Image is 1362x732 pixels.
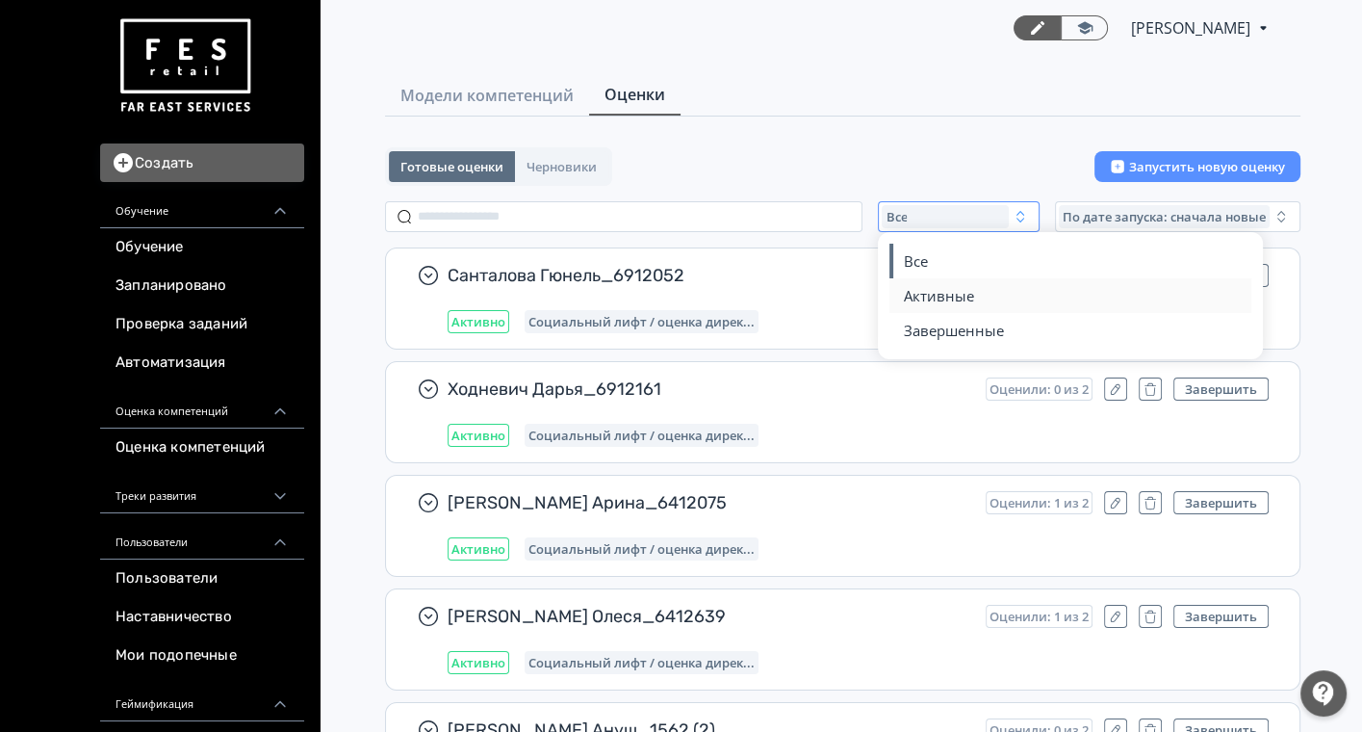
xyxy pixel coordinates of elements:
span: Активно [451,314,505,329]
span: Активные [903,286,973,305]
button: Завершить [1173,378,1269,401]
button: Запустить новую оценку [1094,151,1300,182]
button: Активные [903,278,1240,313]
span: Оценили: 1 из 2 [989,609,1089,624]
div: Треки развития [100,467,304,513]
div: Геймификация [100,675,304,721]
span: Оценили: 0 из 2 [989,381,1089,397]
div: Обучение [100,182,304,228]
span: [PERSON_NAME] Олеся_6412639 [448,605,970,628]
a: Оценка компетенций [100,429,304,467]
span: Социальный лифт / оценка директора магазина [528,541,755,557]
a: Пользователи [100,560,304,598]
button: Завершенные [903,313,1240,348]
button: По дате запуска: сначала новые [1055,201,1300,232]
button: Готовые оценки [389,151,515,182]
span: Завершенные [903,321,1003,340]
span: Модели компетенций [400,84,574,107]
a: Мои подопечные [100,637,304,675]
span: Санталова Гюнель_6912052 [448,264,970,287]
button: Создать [100,144,304,182]
span: Активно [451,541,505,557]
span: Активно [451,428,505,443]
a: Обучение [100,228,304,267]
img: https://files.teachbase.ru/system/account/57463/logo/medium-936fc5084dd2c598f50a98b9cbe0469a.png [116,12,254,120]
button: Все [903,244,1240,278]
span: Социальный лифт / оценка директора магазина [528,314,755,329]
span: Все [903,251,927,271]
span: Активно [451,655,505,670]
span: Все [886,209,907,224]
a: Переключиться в режим ученика [1061,15,1108,40]
button: Завершить [1173,605,1269,628]
button: Все [878,201,1040,232]
a: Проверка заданий [100,305,304,344]
a: Наставничество [100,598,304,637]
span: Ходневич Дарья_6912161 [448,378,970,401]
button: Завершить [1173,491,1269,514]
div: Пользователи [100,513,304,560]
span: По дате запуска: сначала новые [1063,209,1266,224]
span: Оценили: 1 из 2 [989,495,1089,510]
span: [PERSON_NAME] Арина_6412075 [448,491,970,514]
span: Готовые оценки [400,159,503,174]
span: Черновики [527,159,597,174]
div: Оценка компетенций [100,382,304,429]
button: Черновики [515,151,608,182]
a: Запланировано [100,267,304,305]
span: Социальный лифт / оценка директора магазина [528,428,755,443]
span: Социальный лифт / оценка директора магазина [528,655,755,670]
span: Оценки [604,83,665,106]
a: Автоматизация [100,344,304,382]
span: Светлана Илюхина [1131,16,1253,39]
